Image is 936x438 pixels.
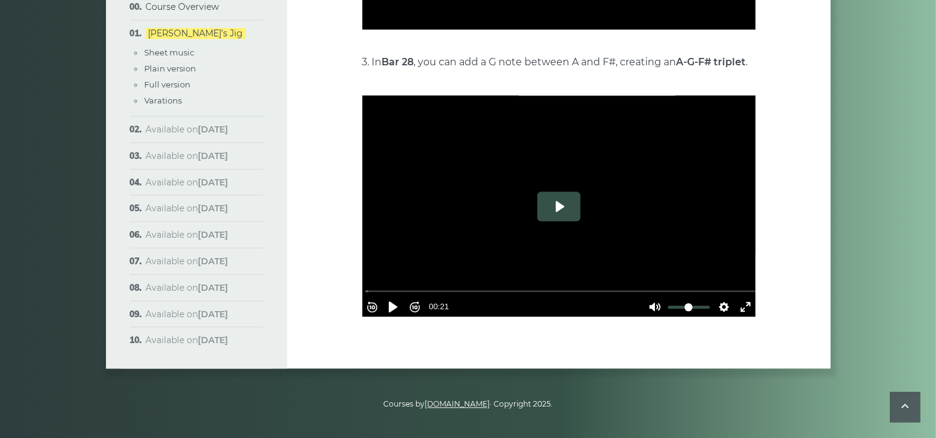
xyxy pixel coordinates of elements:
[425,399,490,408] a: [DOMAIN_NAME]
[146,124,229,135] span: Available on
[146,229,229,240] span: Available on
[146,177,229,188] span: Available on
[362,54,755,70] p: 3. In , you can add a G note between A and F#, creating an .
[145,79,191,89] a: Full version
[145,95,182,105] a: Varations
[146,150,229,161] span: Available on
[145,63,197,73] a: Plain version
[146,28,246,39] a: [PERSON_NAME]’s Jig
[677,56,746,68] strong: A-G-F# triplet
[198,177,229,188] strong: [DATE]
[198,203,229,214] strong: [DATE]
[198,282,229,293] strong: [DATE]
[146,256,229,267] span: Available on
[146,1,219,12] a: Course Overview
[198,335,229,346] strong: [DATE]
[145,47,195,57] a: Sheet music
[198,150,229,161] strong: [DATE]
[146,335,229,346] span: Available on
[382,56,414,68] strong: Bar 28
[198,256,229,267] strong: [DATE]
[146,282,229,293] span: Available on
[146,203,229,214] span: Available on
[198,229,229,240] strong: [DATE]
[198,309,229,320] strong: [DATE]
[146,309,229,320] span: Available on
[121,398,816,410] p: Courses by · Copyright 2025.
[198,124,229,135] strong: [DATE]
